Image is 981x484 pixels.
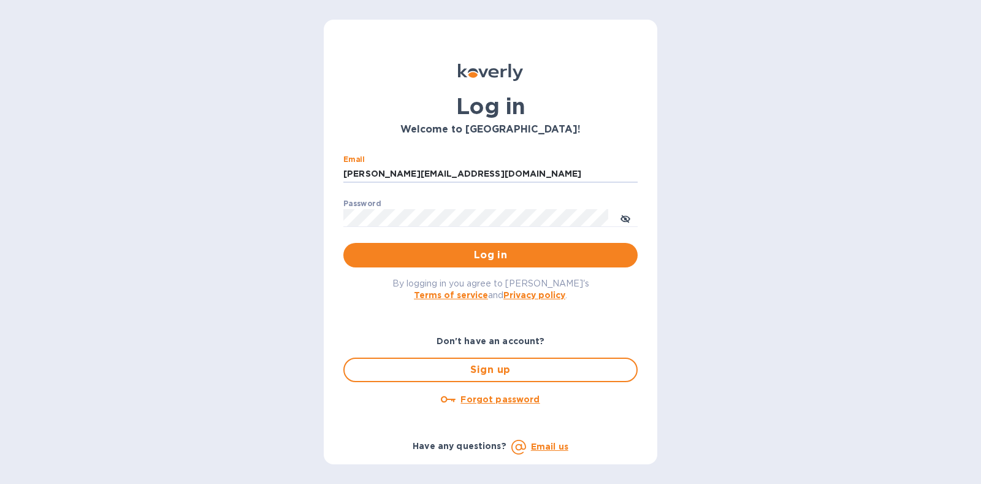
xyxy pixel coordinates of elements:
[343,165,638,183] input: Enter email address
[413,441,506,451] b: Have any questions?
[343,243,638,267] button: Log in
[343,124,638,136] h3: Welcome to [GEOGRAPHIC_DATA]!
[354,363,627,377] span: Sign up
[392,278,589,300] span: By logging in you agree to [PERSON_NAME]'s and .
[343,156,365,163] label: Email
[531,442,568,451] a: Email us
[343,200,381,207] label: Password
[503,290,565,300] a: Privacy policy
[414,290,488,300] a: Terms of service
[460,394,540,404] u: Forgot password
[458,64,523,81] img: Koverly
[353,248,628,263] span: Log in
[343,93,638,119] h1: Log in
[613,206,638,230] button: toggle password visibility
[437,336,545,346] b: Don't have an account?
[343,358,638,382] button: Sign up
